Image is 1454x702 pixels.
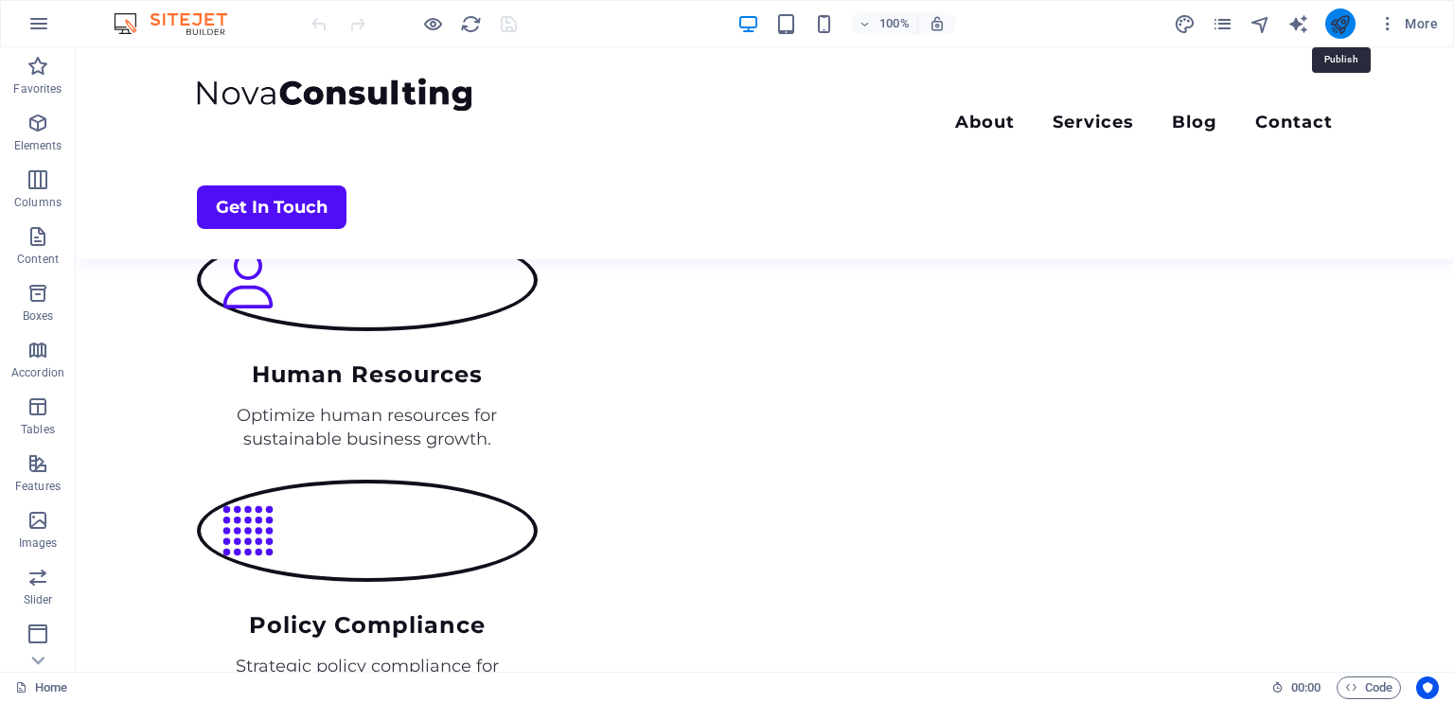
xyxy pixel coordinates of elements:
[14,195,62,210] p: Columns
[1337,676,1401,699] button: Code
[1371,9,1445,39] button: More
[1287,13,1309,35] i: AI Writer
[23,308,54,324] p: Boxes
[14,138,62,153] p: Elements
[460,13,482,35] i: Reload page
[1345,676,1392,699] span: Code
[15,676,67,699] a: Home
[1250,12,1272,35] button: navigator
[421,12,444,35] button: Click here to leave preview mode and continue editing
[11,365,64,380] p: Accordion
[1287,12,1310,35] button: text_generator
[19,535,58,551] p: Images
[1271,676,1321,699] h6: Session time
[1378,14,1438,33] span: More
[851,12,918,35] button: 100%
[879,12,910,35] h6: 100%
[1174,13,1196,35] i: Design (Ctrl+Alt+Y)
[21,422,55,437] p: Tables
[24,592,53,607] p: Slider
[15,479,61,494] p: Features
[1291,676,1321,699] span: 00 00
[13,81,62,97] p: Favorites
[1416,676,1439,699] button: Usercentrics
[1174,12,1197,35] button: design
[1304,680,1307,694] span: :
[459,12,482,35] button: reload
[109,12,251,35] img: Editor Logo
[1325,9,1356,39] button: publish
[1212,13,1233,35] i: Pages (Ctrl+Alt+S)
[17,252,59,267] p: Content
[1212,12,1234,35] button: pages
